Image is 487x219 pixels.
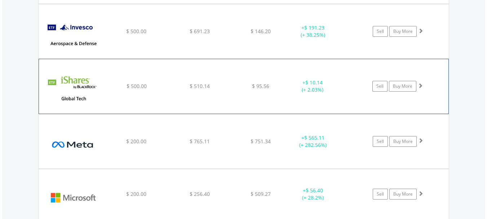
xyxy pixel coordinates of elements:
img: EQU.US.PPA.png [42,13,104,57]
a: Buy More [389,136,417,147]
span: $ 500.00 [126,28,146,35]
span: $ 146.20 [251,28,271,35]
span: $ 500.00 [127,83,147,89]
a: Buy More [389,26,417,37]
img: EQU.US.META.png [42,123,104,167]
img: EQU.US.IXN.png [43,68,105,111]
span: $ 691.23 [190,28,210,35]
a: Sell [373,26,388,37]
span: $ 256.40 [190,190,210,197]
a: Buy More [389,189,417,200]
span: $ 751.34 [251,138,271,145]
a: Sell [373,136,388,147]
a: Sell [373,189,388,200]
span: $ 56.40 [306,187,323,194]
div: + (+ 2.03%) [285,79,340,93]
span: $ 565.11 [304,134,324,141]
span: $ 95.56 [252,83,269,89]
span: $ 510.14 [190,83,210,89]
span: $ 200.00 [126,190,146,197]
span: $ 200.00 [126,138,146,145]
span: $ 191.23 [304,24,324,31]
span: $ 765.11 [190,138,210,145]
div: + (+ 282.56%) [286,134,340,149]
div: + (+ 38.25%) [286,24,340,39]
a: Sell [372,81,388,92]
span: $ 509.27 [251,190,271,197]
a: Buy More [389,81,416,92]
span: $ 10.14 [305,79,323,86]
img: EQU.US.MSFT.png [42,178,104,217]
div: + (+ 28.2%) [286,187,340,201]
